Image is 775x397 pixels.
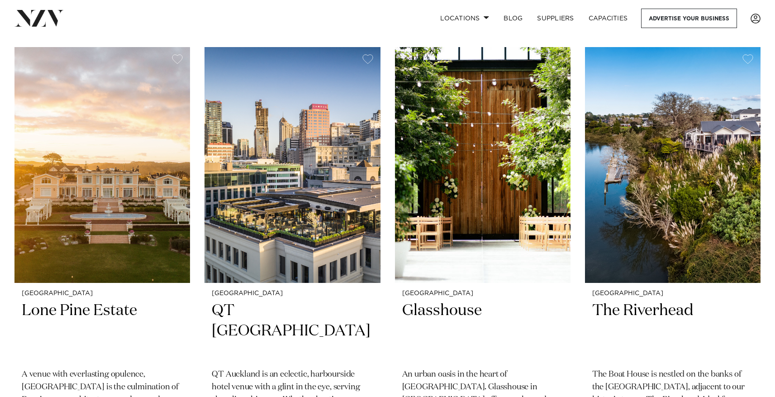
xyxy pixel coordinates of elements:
img: nzv-logo.png [14,10,64,26]
h2: Glasshouse [402,301,563,362]
h2: The Riverhead [592,301,753,362]
h2: QT [GEOGRAPHIC_DATA] [212,301,373,362]
a: Capacities [581,9,635,28]
a: Locations [433,9,496,28]
small: [GEOGRAPHIC_DATA] [22,290,183,297]
small: [GEOGRAPHIC_DATA] [402,290,563,297]
a: Advertise your business [641,9,737,28]
small: [GEOGRAPHIC_DATA] [592,290,753,297]
small: [GEOGRAPHIC_DATA] [212,290,373,297]
a: SUPPLIERS [530,9,581,28]
h2: Lone Pine Estate [22,301,183,362]
a: BLOG [496,9,530,28]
